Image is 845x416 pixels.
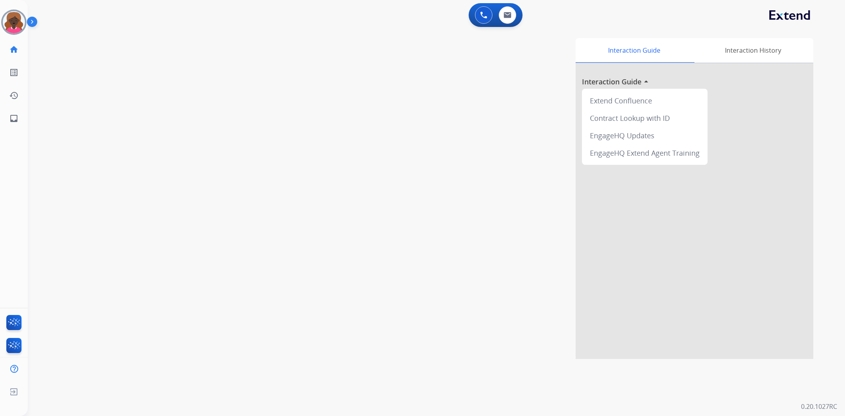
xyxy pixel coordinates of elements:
[585,109,704,127] div: Contract Lookup with ID
[692,38,813,63] div: Interaction History
[9,114,19,123] mat-icon: inbox
[9,68,19,77] mat-icon: list_alt
[9,91,19,100] mat-icon: history
[3,11,25,33] img: avatar
[585,127,704,144] div: EngageHQ Updates
[576,38,692,63] div: Interaction Guide
[801,402,837,411] p: 0.20.1027RC
[9,45,19,54] mat-icon: home
[585,144,704,162] div: EngageHQ Extend Agent Training
[585,92,704,109] div: Extend Confluence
